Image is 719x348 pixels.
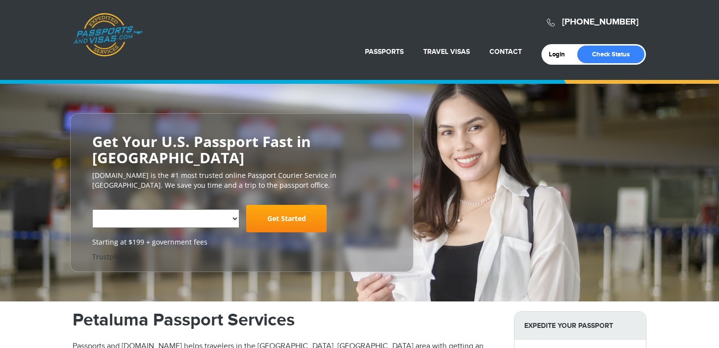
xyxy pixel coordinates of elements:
[577,46,644,63] a: Check Status
[489,48,522,56] a: Contact
[73,311,499,329] h1: Petaluma Passport Services
[92,252,124,261] a: Trustpilot
[562,17,639,27] a: [PHONE_NUMBER]
[423,48,470,56] a: Travel Visas
[514,312,646,340] strong: Expedite Your Passport
[92,171,391,190] p: [DOMAIN_NAME] is the #1 most trusted online Passport Courier Service in [GEOGRAPHIC_DATA]. We sav...
[92,237,391,247] span: Starting at $199 + government fees
[92,133,391,166] h2: Get Your U.S. Passport Fast in [GEOGRAPHIC_DATA]
[365,48,404,56] a: Passports
[73,13,143,57] a: Passports & [DOMAIN_NAME]
[246,205,327,232] a: Get Started
[549,50,572,58] a: Login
